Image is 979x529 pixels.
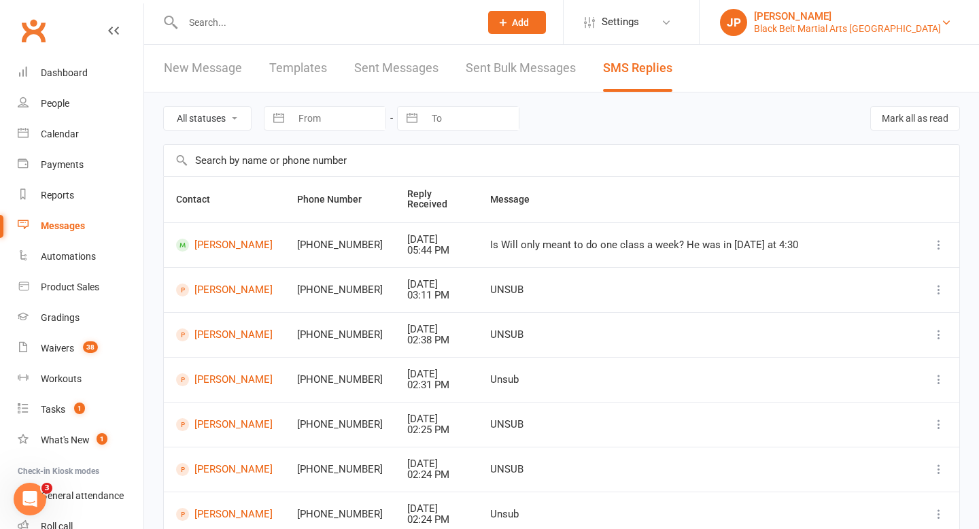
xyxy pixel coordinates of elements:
div: [PHONE_NUMBER] [297,329,383,341]
div: UNSUB [490,464,906,475]
div: JP [720,9,747,36]
input: Search by name or phone number [164,145,959,176]
div: [DATE] [407,369,466,380]
a: [PERSON_NAME] [176,284,273,296]
a: Dashboard [18,58,143,88]
div: 02:38 PM [407,335,466,346]
div: 02:31 PM [407,379,466,391]
input: To [424,107,519,130]
a: Automations [18,241,143,272]
a: [PERSON_NAME] [176,418,273,431]
div: UNSUB [490,419,906,430]
div: Product Sales [41,281,99,292]
a: Product Sales [18,272,143,303]
a: Waivers 38 [18,333,143,364]
div: [DATE] [407,458,466,470]
div: General attendance [41,490,124,501]
div: [DATE] [407,324,466,335]
div: 03:11 PM [407,290,466,301]
a: [PERSON_NAME] [176,328,273,341]
a: What's New1 [18,425,143,456]
div: Unsub [490,509,906,520]
a: Workouts [18,364,143,394]
span: Settings [602,7,639,37]
a: Messages [18,211,143,241]
a: Tasks 1 [18,394,143,425]
div: [PERSON_NAME] [754,10,941,22]
div: [PHONE_NUMBER] [297,374,383,386]
div: Tasks [41,404,65,415]
div: 05:44 PM [407,245,466,256]
a: Sent Messages [354,45,439,92]
a: Gradings [18,303,143,333]
div: UNSUB [490,284,906,296]
input: Search... [179,13,470,32]
div: 02:25 PM [407,424,466,436]
div: Unsub [490,374,906,386]
a: Sent Bulk Messages [466,45,576,92]
div: Calendar [41,129,79,139]
a: Payments [18,150,143,180]
div: UNSUB [490,329,906,341]
div: Gradings [41,312,80,323]
a: [PERSON_NAME] [176,239,273,252]
a: Calendar [18,119,143,150]
div: [PHONE_NUMBER] [297,419,383,430]
span: 38 [83,341,98,353]
span: 3 [41,483,52,494]
div: [PHONE_NUMBER] [297,239,383,251]
div: Messages [41,220,85,231]
span: 1 [97,433,107,445]
div: Is Will only meant to do one class a week? He was in [DATE] at 4:30 [490,239,906,251]
a: [PERSON_NAME] [176,508,273,521]
div: [DATE] [407,279,466,290]
a: New Message [164,45,242,92]
div: [DATE] [407,234,466,245]
div: Workouts [41,373,82,384]
a: People [18,88,143,119]
div: [PHONE_NUMBER] [297,464,383,475]
input: From [291,107,385,130]
iframe: Intercom live chat [14,483,46,515]
div: [PHONE_NUMBER] [297,284,383,296]
a: [PERSON_NAME] [176,373,273,386]
div: Payments [41,159,84,170]
th: Message [478,177,918,222]
div: 02:24 PM [407,514,466,526]
button: Add [488,11,546,34]
div: Automations [41,251,96,262]
th: Contact [164,177,285,222]
div: People [41,98,69,109]
div: [DATE] [407,503,466,515]
div: What's New [41,434,90,445]
button: Mark all as read [870,106,960,131]
a: SMS Replies [603,45,672,92]
div: Reports [41,190,74,201]
div: 02:24 PM [407,469,466,481]
th: Reply Received [395,177,478,222]
div: [DATE] [407,413,466,425]
a: Clubworx [16,14,50,48]
div: Black Belt Martial Arts [GEOGRAPHIC_DATA] [754,22,941,35]
div: Dashboard [41,67,88,78]
a: Templates [269,45,327,92]
div: Waivers [41,343,74,354]
a: General attendance kiosk mode [18,481,143,511]
th: Phone Number [285,177,395,222]
div: [PHONE_NUMBER] [297,509,383,520]
a: Reports [18,180,143,211]
span: 1 [74,403,85,414]
a: [PERSON_NAME] [176,463,273,476]
span: Add [512,17,529,28]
